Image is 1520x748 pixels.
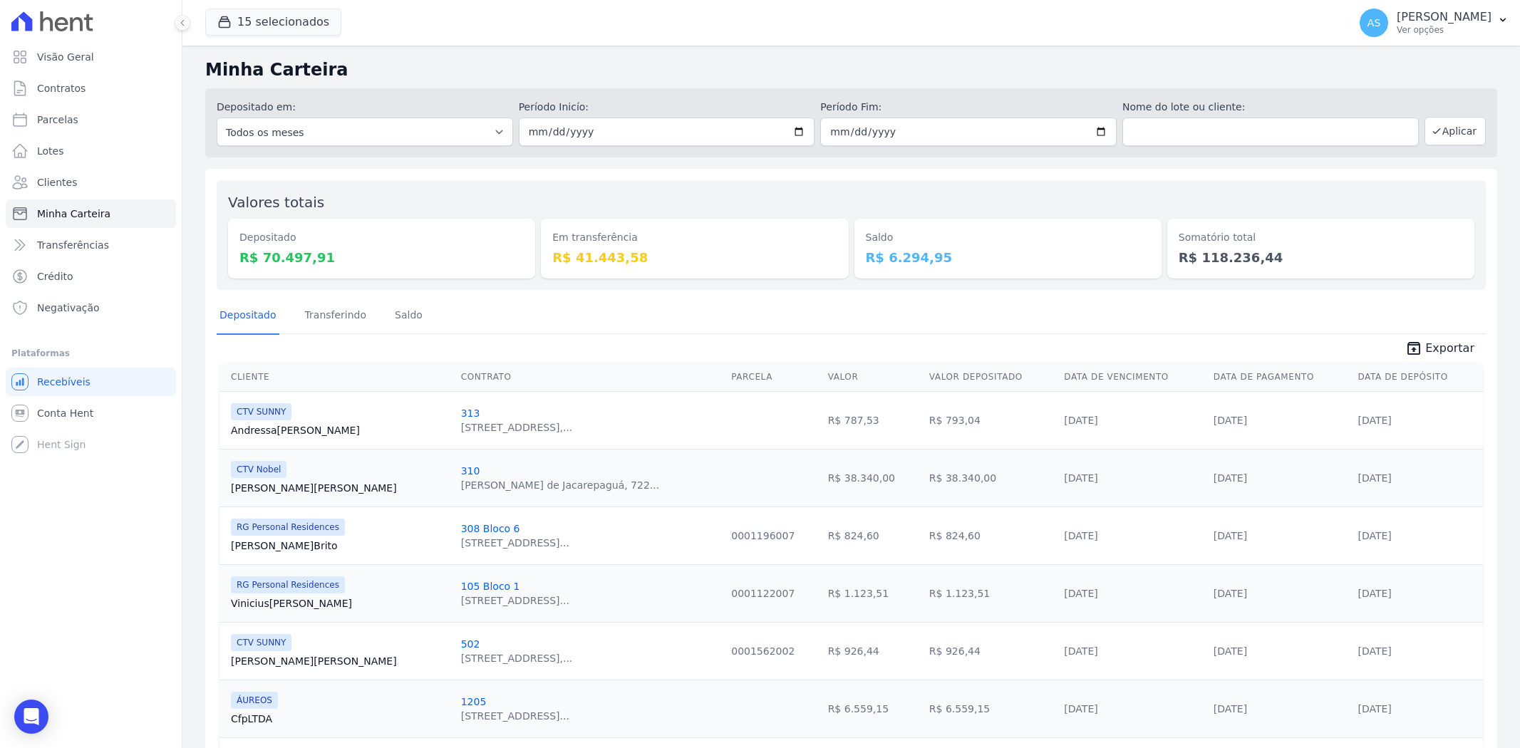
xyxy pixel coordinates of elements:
a: Transferindo [302,298,370,335]
span: Exportar [1425,340,1474,357]
a: [DATE] [1358,645,1391,657]
th: Contrato [455,363,726,392]
span: Crédito [37,269,73,284]
td: R$ 6.559,15 [924,680,1059,737]
td: R$ 926,44 [822,622,924,680]
span: CTV SUNNY [231,634,291,651]
span: CTV SUNNY [231,403,291,420]
td: R$ 926,44 [924,622,1059,680]
div: [STREET_ADDRESS]... [461,593,569,608]
a: [DATE] [1358,588,1391,599]
a: [DATE] [1214,472,1247,484]
td: R$ 38.340,00 [822,449,924,507]
div: Open Intercom Messenger [14,700,48,734]
button: 15 selecionados [205,9,341,36]
span: RG Personal Residences [231,519,345,536]
i: unarchive [1405,340,1422,357]
a: [DATE] [1358,703,1391,715]
div: [STREET_ADDRESS]... [461,709,569,723]
div: [PERSON_NAME] de Jacarepaguá, 722... [461,478,660,492]
a: Clientes [6,168,176,197]
h2: Minha Carteira [205,57,1497,83]
a: [DATE] [1214,703,1247,715]
label: Nome do lote ou cliente: [1122,100,1419,115]
a: 0001562002 [731,645,795,657]
a: Andressa[PERSON_NAME] [231,423,450,437]
span: Negativação [37,301,100,315]
a: [DATE] [1064,530,1097,541]
div: [STREET_ADDRESS]... [461,536,569,550]
a: [DATE] [1214,530,1247,541]
span: Minha Carteira [37,207,110,221]
label: Período Fim: [820,100,1117,115]
a: 0001196007 [731,530,795,541]
td: R$ 1.123,51 [924,564,1059,622]
a: [DATE] [1358,415,1391,426]
span: Conta Hent [37,406,93,420]
th: Parcela [725,363,822,392]
dd: R$ 70.497,91 [239,248,524,267]
a: Saldo [392,298,425,335]
button: Aplicar [1425,117,1486,145]
span: RG Personal Residences [231,576,345,593]
a: Recebíveis [6,368,176,396]
p: Ver opções [1397,24,1491,36]
a: Lotes [6,137,176,165]
td: R$ 824,60 [822,507,924,564]
span: AS [1368,18,1380,28]
p: [PERSON_NAME] [1397,10,1491,24]
th: Valor [822,363,924,392]
span: Clientes [37,175,77,189]
td: R$ 793,04 [924,391,1059,449]
a: [PERSON_NAME][PERSON_NAME] [231,654,450,668]
span: Visão Geral [37,50,94,64]
th: Data de Vencimento [1058,363,1207,392]
a: unarchive Exportar [1394,340,1486,360]
a: [DATE] [1214,415,1247,426]
span: Contratos [37,81,86,95]
a: [DATE] [1358,530,1391,541]
a: 313 [461,407,480,419]
div: [STREET_ADDRESS],... [461,420,573,435]
a: 1205 [461,696,487,707]
th: Data de Depósito [1352,363,1483,392]
a: [DATE] [1214,588,1247,599]
div: [STREET_ADDRESS],... [461,651,573,665]
a: [DATE] [1064,588,1097,599]
div: Plataformas [11,345,170,362]
a: Visão Geral [6,43,176,71]
dt: Em transferência [552,230,837,245]
a: [DATE] [1214,645,1247,657]
span: ÁUREOS [231,692,278,709]
td: R$ 38.340,00 [924,449,1059,507]
dd: R$ 6.294,95 [866,248,1150,267]
dt: Depositado [239,230,524,245]
dd: R$ 41.443,58 [552,248,837,267]
span: Transferências [37,238,109,252]
span: CTV Nobel [231,461,286,478]
a: [DATE] [1358,472,1391,484]
td: R$ 787,53 [822,391,924,449]
a: 105 Bloco 1 [461,581,520,592]
a: Crédito [6,262,176,291]
a: Contratos [6,74,176,103]
a: Minha Carteira [6,199,176,228]
th: Cliente [219,363,455,392]
dd: R$ 118.236,44 [1179,248,1463,267]
span: Parcelas [37,113,78,127]
a: 308 Bloco 6 [461,523,520,534]
a: Conta Hent [6,399,176,427]
label: Período Inicío: [519,100,815,115]
a: [PERSON_NAME]Brito [231,539,450,553]
a: Parcelas [6,105,176,134]
a: Negativação [6,294,176,322]
th: Valor Depositado [924,363,1059,392]
span: Lotes [37,144,64,158]
td: R$ 824,60 [924,507,1059,564]
dt: Somatório total [1179,230,1463,245]
a: 310 [461,465,480,477]
span: Recebíveis [37,375,91,389]
td: R$ 1.123,51 [822,564,924,622]
a: [DATE] [1064,415,1097,426]
a: Vinicius[PERSON_NAME] [231,596,450,611]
